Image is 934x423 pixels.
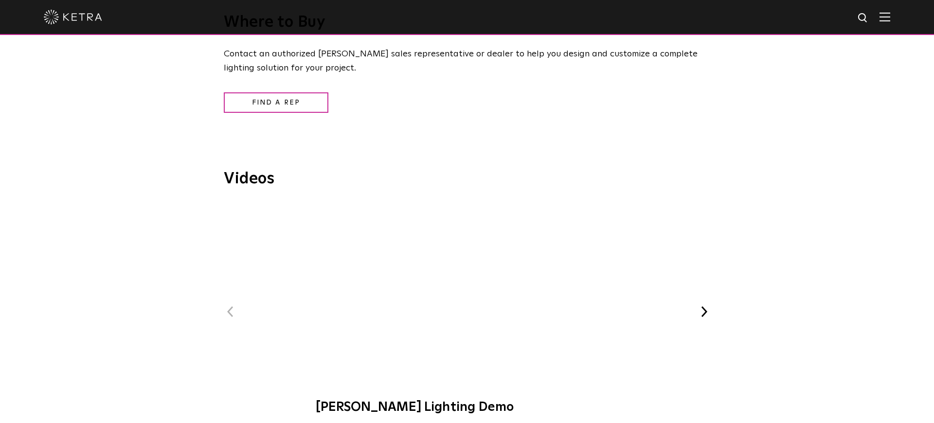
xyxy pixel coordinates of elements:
a: Find a Rep [224,92,328,113]
p: Contact an authorized [PERSON_NAME] sales representative or dealer to help you design and customi... [224,47,705,75]
h3: Videos [224,171,710,187]
button: Previous [224,305,236,318]
img: Hamburger%20Nav.svg [880,12,890,21]
img: search icon [857,12,869,24]
button: Next [698,305,710,318]
img: ketra-logo-2019-white [44,10,102,24]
